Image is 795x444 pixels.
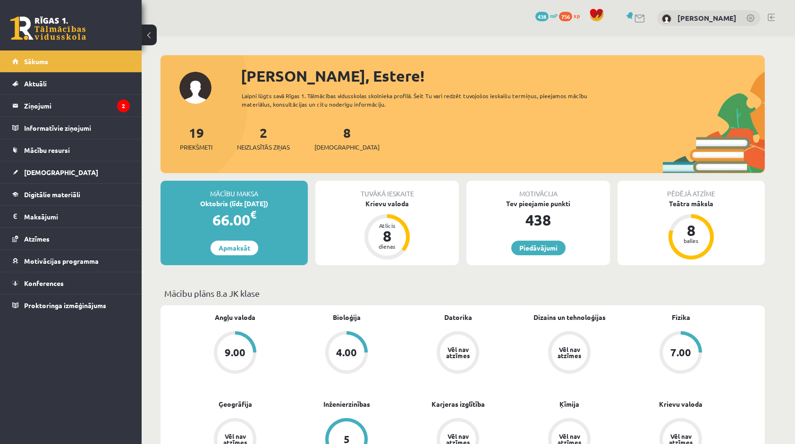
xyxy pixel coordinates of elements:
[24,279,64,287] span: Konferences
[164,287,761,300] p: Mācību plāns 8.a JK klase
[250,208,256,221] span: €
[514,331,625,376] a: Vēl nav atzīmes
[237,124,290,152] a: 2Neizlasītās ziņas
[333,312,361,322] a: Bioloģija
[24,257,99,265] span: Motivācijas programma
[24,206,130,227] legend: Maksājumi
[12,161,130,183] a: [DEMOGRAPHIC_DATA]
[625,331,736,376] a: 7.00
[12,272,130,294] a: Konferences
[672,312,690,322] a: Fizika
[12,117,130,139] a: Informatīvie ziņojumi
[336,347,357,358] div: 4.00
[242,92,604,109] div: Laipni lūgts savā Rīgas 1. Tālmācības vidusskolas skolnieka profilā. Šeit Tu vari redzēt tuvojošo...
[550,12,558,19] span: mP
[670,347,691,358] div: 7.00
[373,228,401,243] div: 8
[211,241,258,255] a: Apmaksāt
[535,12,549,21] span: 438
[24,190,80,199] span: Digitālie materiāli
[617,181,765,199] div: Pēdējā atzīme
[466,209,610,231] div: 438
[180,124,212,152] a: 19Priekšmeti
[431,399,485,409] a: Karjeras izglītība
[373,223,401,228] div: Atlicis
[24,235,50,243] span: Atzīmes
[315,199,459,209] div: Krievu valoda
[117,100,130,112] i: 2
[511,241,566,255] a: Piedāvājumi
[241,65,765,87] div: [PERSON_NAME], Estere!
[559,12,572,21] span: 756
[10,17,86,40] a: Rīgas 1. Tālmācības vidusskola
[12,73,130,94] a: Aktuāli
[179,331,291,376] a: 9.00
[24,168,98,176] span: [DEMOGRAPHIC_DATA]
[12,228,130,250] a: Atzīmes
[12,184,130,205] a: Digitālie materiāli
[617,199,765,261] a: Teātra māksla 8 balles
[161,209,308,231] div: 66.00
[559,399,579,409] a: Ķīmija
[12,139,130,161] a: Mācību resursi
[574,12,580,19] span: xp
[466,199,610,209] div: Tev pieejamie punkti
[677,223,705,238] div: 8
[556,346,583,359] div: Vēl nav atzīmes
[12,50,130,72] a: Sākums
[617,199,765,209] div: Teātra māksla
[12,206,130,227] a: Maksājumi
[225,347,245,358] div: 9.00
[659,399,702,409] a: Krievu valoda
[402,331,514,376] a: Vēl nav atzīmes
[559,12,584,19] a: 756 xp
[12,294,130,316] a: Proktoringa izmēģinājums
[315,199,459,261] a: Krievu valoda Atlicis 8 dienas
[161,181,308,199] div: Mācību maksa
[12,95,130,117] a: Ziņojumi2
[533,312,606,322] a: Dizains un tehnoloģijas
[24,117,130,139] legend: Informatīvie ziņojumi
[662,14,671,24] img: Estere Apaļka
[373,243,401,249] div: dienas
[24,301,106,310] span: Proktoringa izmēģinājums
[24,95,130,117] legend: Ziņojumi
[677,238,705,243] div: balles
[314,124,380,152] a: 8[DEMOGRAPHIC_DATA]
[180,142,212,152] span: Priekšmeti
[237,142,290,152] span: Neizlasītās ziņas
[215,312,255,322] a: Angļu valoda
[24,57,48,66] span: Sākums
[24,146,70,154] span: Mācību resursi
[315,181,459,199] div: Tuvākā ieskaite
[677,13,736,23] a: [PERSON_NAME]
[291,331,402,376] a: 4.00
[12,250,130,272] a: Motivācijas programma
[24,79,47,88] span: Aktuāli
[314,142,380,152] span: [DEMOGRAPHIC_DATA]
[219,399,252,409] a: Ģeogrāfija
[323,399,370,409] a: Inženierzinības
[445,346,471,359] div: Vēl nav atzīmes
[535,12,558,19] a: 438 mP
[161,199,308,209] div: Oktobris (līdz [DATE])
[466,181,610,199] div: Motivācija
[444,312,472,322] a: Datorika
